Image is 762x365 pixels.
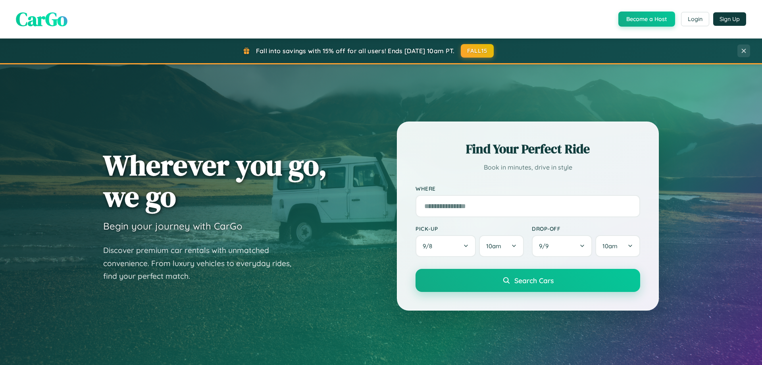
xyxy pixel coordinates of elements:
[461,44,494,58] button: FALL15
[416,140,640,158] h2: Find Your Perfect Ride
[103,149,327,212] h1: Wherever you go, we go
[514,276,554,285] span: Search Cars
[532,235,592,257] button: 9/9
[479,235,524,257] button: 10am
[416,162,640,173] p: Book in minutes, drive in style
[16,6,67,32] span: CarGo
[103,220,242,232] h3: Begin your journey with CarGo
[681,12,709,26] button: Login
[103,244,302,283] p: Discover premium car rentals with unmatched convenience. From luxury vehicles to everyday rides, ...
[618,12,675,27] button: Become a Host
[256,47,455,55] span: Fall into savings with 15% off for all users! Ends [DATE] 10am PT.
[423,242,436,250] span: 9 / 8
[713,12,746,26] button: Sign Up
[416,185,640,192] label: Where
[416,225,524,232] label: Pick-up
[602,242,618,250] span: 10am
[416,235,476,257] button: 9/8
[532,225,640,232] label: Drop-off
[486,242,501,250] span: 10am
[416,269,640,292] button: Search Cars
[539,242,552,250] span: 9 / 9
[595,235,640,257] button: 10am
